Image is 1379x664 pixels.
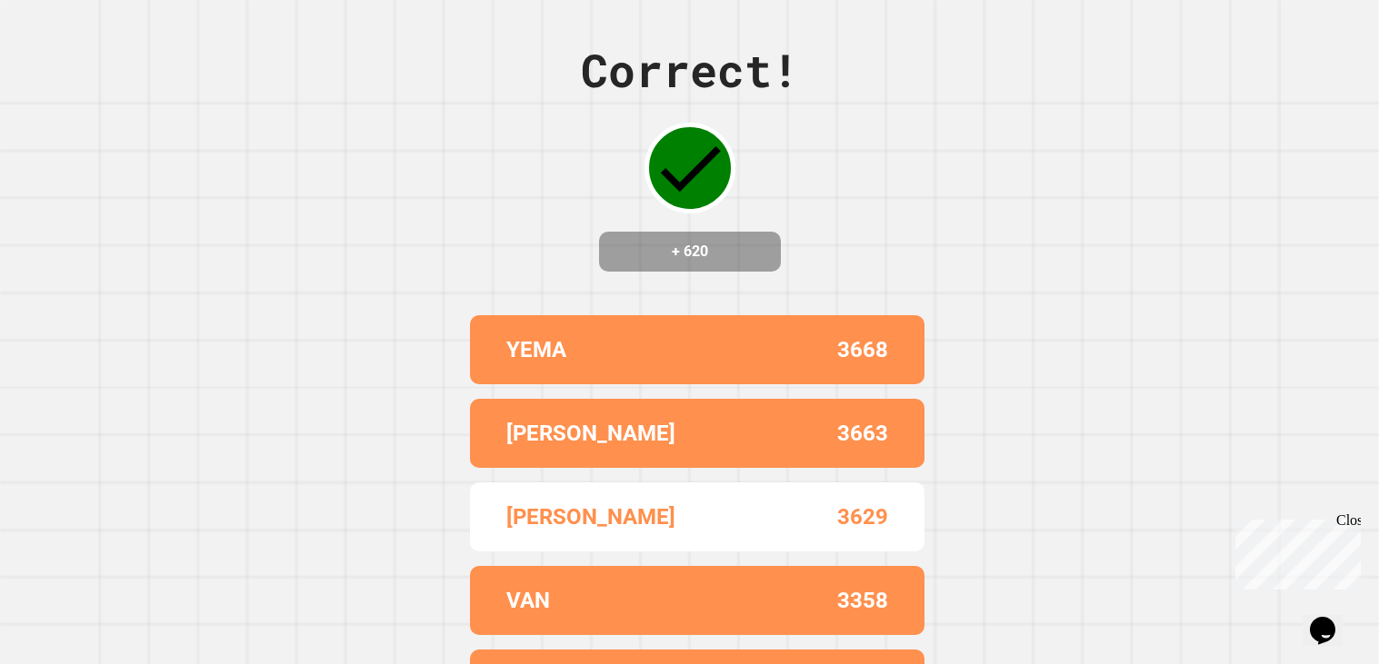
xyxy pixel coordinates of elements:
p: YEMA [506,333,566,366]
p: [PERSON_NAME] [506,500,675,533]
p: 3629 [837,500,888,533]
p: 3358 [837,584,888,617]
div: Chat with us now!Close [7,7,125,115]
iframe: chat widget [1303,591,1361,646]
p: 3668 [837,333,888,366]
p: 3663 [837,417,888,450]
h4: + 620 [617,241,763,263]
div: Correct! [581,36,799,104]
p: [PERSON_NAME] [506,417,675,450]
iframe: chat widget [1228,512,1361,590]
p: VAN [506,584,550,617]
